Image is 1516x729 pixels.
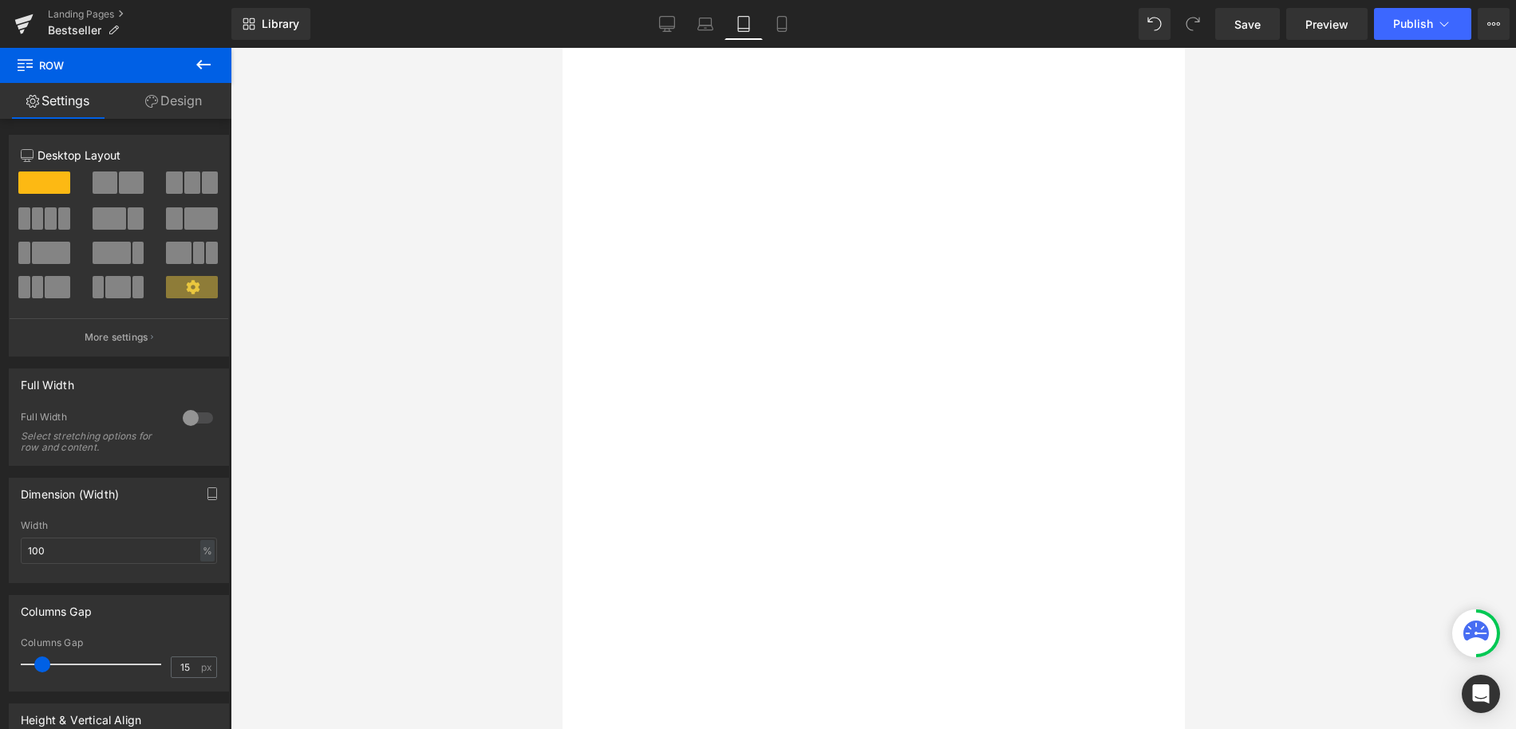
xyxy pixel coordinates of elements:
[21,520,217,531] div: Width
[200,540,215,562] div: %
[1462,675,1500,713] div: Open Intercom Messenger
[201,662,215,672] span: px
[21,479,119,501] div: Dimension (Width)
[262,17,299,31] span: Library
[21,637,217,648] div: Columns Gap
[10,318,228,356] button: More settings
[21,596,92,618] div: Columns Gap
[648,8,686,40] a: Desktop
[21,704,141,727] div: Height & Vertical Align
[763,8,801,40] a: Mobile
[231,8,310,40] a: New Library
[724,8,763,40] a: Tablet
[48,8,231,21] a: Landing Pages
[116,83,231,119] a: Design
[686,8,724,40] a: Laptop
[1286,8,1368,40] a: Preview
[21,431,164,453] div: Select stretching options for row and content.
[1139,8,1171,40] button: Undo
[1305,16,1348,33] span: Preview
[1478,8,1510,40] button: More
[85,330,148,345] p: More settings
[21,411,167,428] div: Full Width
[21,147,217,164] p: Desktop Layout
[1374,8,1471,40] button: Publish
[1393,18,1433,30] span: Publish
[16,48,176,83] span: Row
[48,24,101,37] span: Bestseller
[1177,8,1209,40] button: Redo
[21,538,217,564] input: auto
[1234,16,1261,33] span: Save
[21,369,74,392] div: Full Width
